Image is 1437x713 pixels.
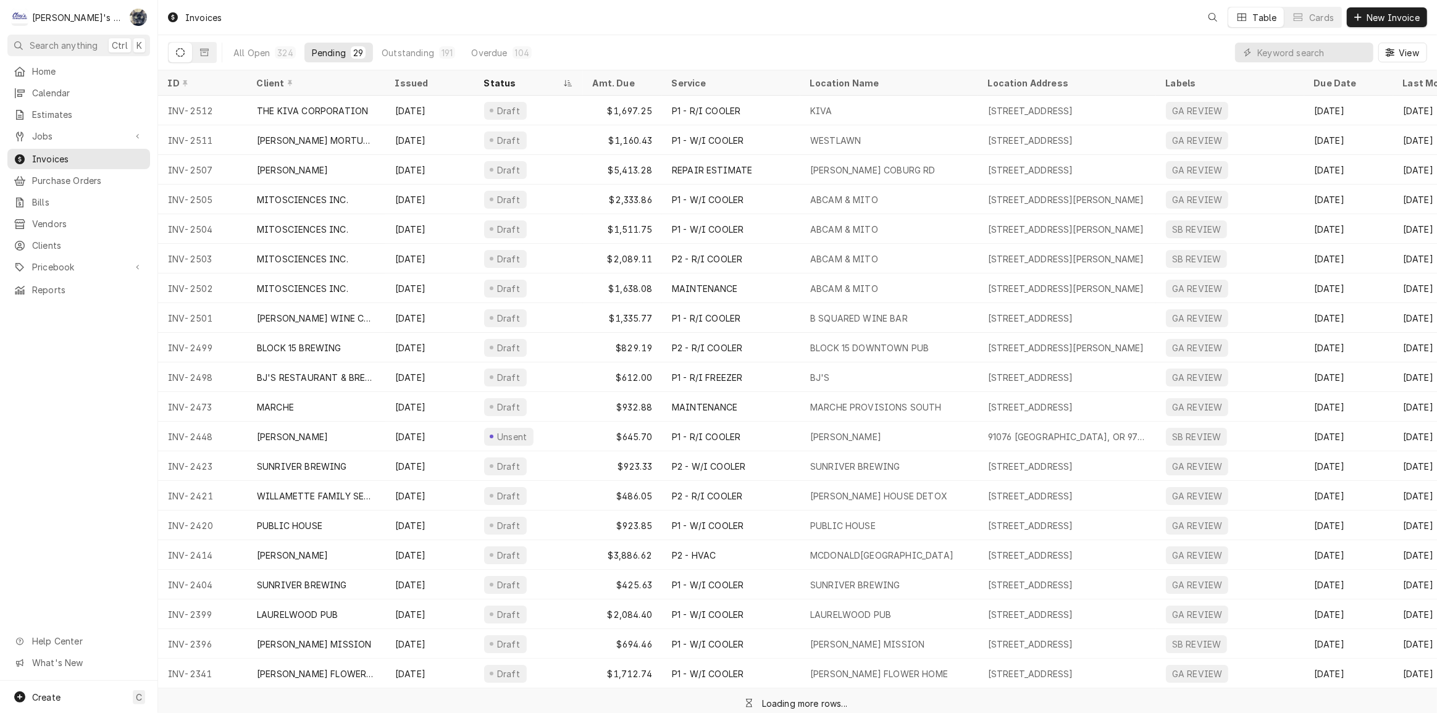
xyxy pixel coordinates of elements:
[158,511,247,540] div: INV-2420
[1309,11,1334,24] div: Cards
[385,362,474,392] div: [DATE]
[257,193,348,206] div: MITOSCIENCES INC.
[385,540,474,570] div: [DATE]
[1304,422,1393,451] div: [DATE]
[257,608,338,621] div: LAURELWOOD PUB
[7,149,150,169] a: Invoices
[1378,43,1427,62] button: View
[988,578,1073,591] div: [STREET_ADDRESS]
[385,629,474,659] div: [DATE]
[158,303,247,333] div: INV-2501
[1171,549,1223,562] div: GA REVIEW
[30,39,98,52] span: Search anything
[1203,7,1223,27] button: Open search
[158,362,247,392] div: INV-2498
[168,77,235,90] div: ID
[257,490,375,502] div: WILLAMETTE FAMILY SERVICES
[810,667,948,680] div: [PERSON_NAME] FLOWER HOME
[32,239,144,252] span: Clients
[1304,570,1393,599] div: [DATE]
[583,451,662,481] div: $923.33
[257,638,371,651] div: [PERSON_NAME] MISSION
[672,490,742,502] div: P2 - R/I COOLER
[988,549,1073,562] div: [STREET_ADDRESS]
[158,273,247,303] div: INV-2502
[1171,460,1223,473] div: GA REVIEW
[672,77,788,90] div: Service
[1304,303,1393,333] div: [DATE]
[385,96,474,125] div: [DATE]
[277,46,293,59] div: 324
[495,519,522,532] div: Draft
[583,629,662,659] div: $694.46
[495,667,522,680] div: Draft
[130,9,147,26] div: Sarah Bendele's Avatar
[583,481,662,511] div: $486.05
[988,371,1073,384] div: [STREET_ADDRESS]
[583,303,662,333] div: $1,335.77
[988,134,1073,147] div: [STREET_ADDRESS]
[32,635,143,648] span: Help Center
[385,303,474,333] div: [DATE]
[495,638,522,651] div: Draft
[810,164,936,177] div: [PERSON_NAME] COBURG RD
[1314,77,1381,90] div: Due Date
[385,511,474,540] div: [DATE]
[495,223,522,236] div: Draft
[257,252,348,265] div: MITOSCIENCES INC.
[495,430,529,443] div: Unsent
[385,273,474,303] div: [DATE]
[1304,599,1393,629] div: [DATE]
[32,692,61,703] span: Create
[810,134,861,147] div: WESTLAWN
[385,214,474,244] div: [DATE]
[583,511,662,540] div: $923.85
[672,341,742,354] div: P2 - R/I COOLER
[583,185,662,214] div: $2,333.86
[762,697,847,710] div: Loading more rows...
[988,252,1144,265] div: [STREET_ADDRESS][PERSON_NAME]
[385,244,474,273] div: [DATE]
[1304,451,1393,481] div: [DATE]
[988,312,1073,325] div: [STREET_ADDRESS]
[1171,252,1222,265] div: SB REVIEW
[32,65,144,78] span: Home
[257,371,375,384] div: BJ'S RESTAURANT & BREWHOUSE
[810,341,929,354] div: BLOCK 15 DOWNTOWN PUB
[257,578,347,591] div: SUNRIVER BREWING
[672,252,742,265] div: P2 - R/I COOLER
[1304,214,1393,244] div: [DATE]
[1171,608,1223,621] div: GA REVIEW
[1171,430,1222,443] div: SB REVIEW
[988,282,1144,295] div: [STREET_ADDRESS][PERSON_NAME]
[988,223,1144,236] div: [STREET_ADDRESS][PERSON_NAME]
[1171,371,1223,384] div: GA REVIEW
[32,11,123,24] div: [PERSON_NAME]'s Refrigeration
[672,578,744,591] div: P1 - W/I COOLER
[442,46,453,59] div: 191
[1304,481,1393,511] div: [DATE]
[1304,629,1393,659] div: [DATE]
[1396,46,1422,59] span: View
[810,252,878,265] div: ABCAM & MITO
[32,217,144,230] span: Vendors
[385,481,474,511] div: [DATE]
[158,422,247,451] div: INV-2448
[810,312,908,325] div: B SQUARED WINE BAR
[1304,244,1393,273] div: [DATE]
[11,9,28,26] div: C
[988,430,1146,443] div: 91076 [GEOGRAPHIC_DATA], OR 97448
[32,130,125,143] span: Jobs
[495,490,522,502] div: Draft
[257,401,294,414] div: MARCHE
[495,104,522,117] div: Draft
[158,629,247,659] div: INV-2396
[130,9,147,26] div: SB
[11,9,28,26] div: Clay's Refrigeration's Avatar
[583,333,662,362] div: $829.19
[672,667,744,680] div: P1 - W/I COOLER
[385,659,474,688] div: [DATE]
[988,104,1073,117] div: [STREET_ADDRESS]
[495,371,522,384] div: Draft
[158,392,247,422] div: INV-2473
